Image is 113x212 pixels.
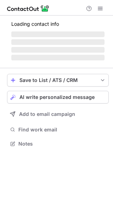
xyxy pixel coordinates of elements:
div: Save to List / ATS / CRM [19,77,96,83]
span: ‌ [11,31,105,37]
button: save-profile-one-click [7,74,109,87]
p: Loading contact info [11,21,105,27]
span: ‌ [11,39,105,45]
span: Notes [18,141,106,147]
img: ContactOut v5.3.10 [7,4,49,13]
button: Add to email campaign [7,108,109,120]
button: Find work email [7,125,109,135]
button: Notes [7,139,109,149]
span: AI write personalized message [19,94,95,100]
button: AI write personalized message [7,91,109,104]
span: ‌ [11,55,105,60]
span: ‌ [11,47,105,53]
span: Add to email campaign [19,111,75,117]
span: Find work email [18,126,106,133]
